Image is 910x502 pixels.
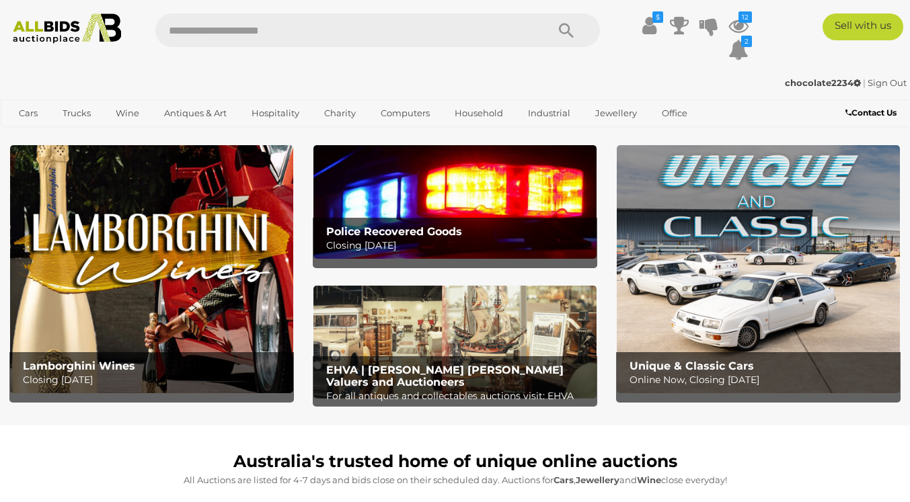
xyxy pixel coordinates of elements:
[107,102,148,124] a: Wine
[868,77,907,88] a: Sign Out
[313,286,597,399] img: EHVA | Evans Hastings Valuers and Auctioneers
[652,11,663,23] i: $
[23,360,135,372] b: Lamborghini Wines
[326,225,462,238] b: Police Recovered Goods
[617,145,900,393] a: Unique & Classic Cars Unique & Classic Cars Online Now, Closing [DATE]
[554,474,574,485] strong: Cars
[640,13,660,38] a: $
[313,145,597,258] a: Police Recovered Goods Police Recovered Goods Closing [DATE]
[7,13,128,44] img: Allbids.com.au
[10,102,46,124] a: Cars
[630,372,895,388] p: Online Now, Closing [DATE]
[741,36,752,47] i: 2
[728,38,749,62] a: 2
[637,474,661,485] strong: Wine
[630,360,754,372] b: Unique & Classic Cars
[313,145,597,258] img: Police Recovered Goods
[845,108,897,118] b: Contact Us
[326,237,591,254] p: Closing [DATE]
[17,472,893,488] p: All Auctions are listed for 4-7 days and bids close on their scheduled day. Auctions for , and cl...
[845,106,900,120] a: Contact Us
[10,145,293,393] a: Lamborghini Wines Lamborghini Wines Closing [DATE]
[863,77,866,88] span: |
[315,102,365,124] a: Charity
[10,124,55,147] a: Sports
[17,452,893,471] h1: Australia's trusted home of unique online auctions
[63,124,176,147] a: [GEOGRAPHIC_DATA]
[785,77,863,88] a: chocolate2234
[653,102,696,124] a: Office
[372,102,439,124] a: Computers
[446,102,512,124] a: Household
[728,13,749,38] a: 12
[155,102,235,124] a: Antiques & Art
[576,474,619,485] strong: Jewellery
[617,145,900,393] img: Unique & Classic Cars
[519,102,579,124] a: Industrial
[823,13,903,40] a: Sell with us
[326,364,564,388] b: EHVA | [PERSON_NAME] [PERSON_NAME] Valuers and Auctioneers
[785,77,861,88] strong: chocolate2234
[313,286,597,399] a: EHVA | Evans Hastings Valuers and Auctioneers EHVA | [PERSON_NAME] [PERSON_NAME] Valuers and Auct...
[738,11,752,23] i: 12
[586,102,646,124] a: Jewellery
[54,102,100,124] a: Trucks
[23,372,288,388] p: Closing [DATE]
[243,102,308,124] a: Hospitality
[10,145,293,393] img: Lamborghini Wines
[326,388,591,405] p: For all antiques and collectables auctions visit: EHVA
[533,13,600,47] button: Search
